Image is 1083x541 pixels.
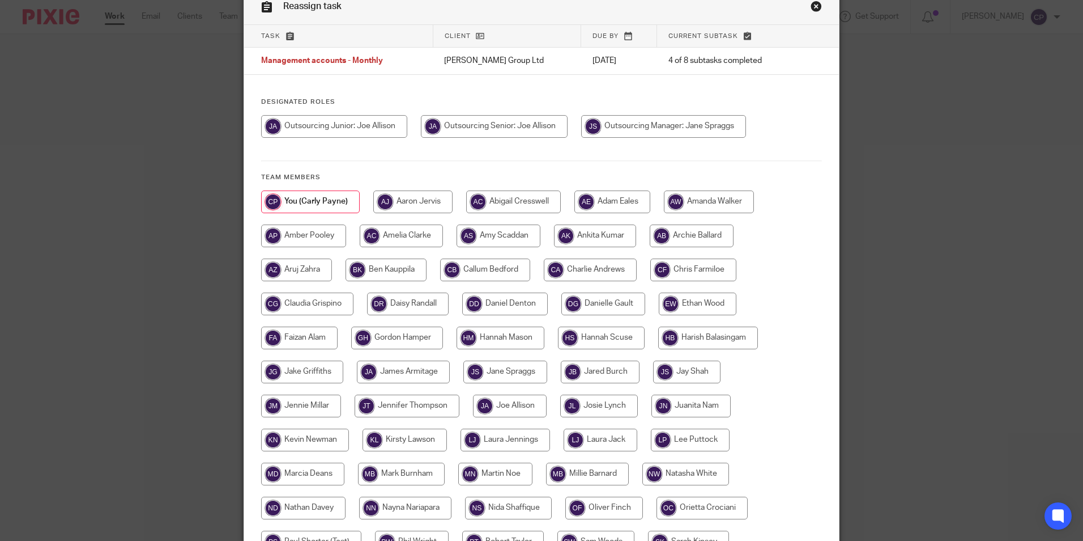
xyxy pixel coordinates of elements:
span: Current subtask [668,33,738,39]
h4: Designated Roles [261,98,822,107]
span: Due by [592,33,619,39]
span: Client [445,33,471,39]
span: Management accounts - Monthly [261,57,383,65]
span: Task [261,33,280,39]
p: [DATE] [592,55,646,66]
td: 4 of 8 subtasks completed [657,48,798,75]
span: Reassign task [283,2,342,11]
h4: Team members [261,173,822,182]
a: Close this dialog window [811,1,822,16]
p: [PERSON_NAME] Group Ltd [444,55,569,66]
